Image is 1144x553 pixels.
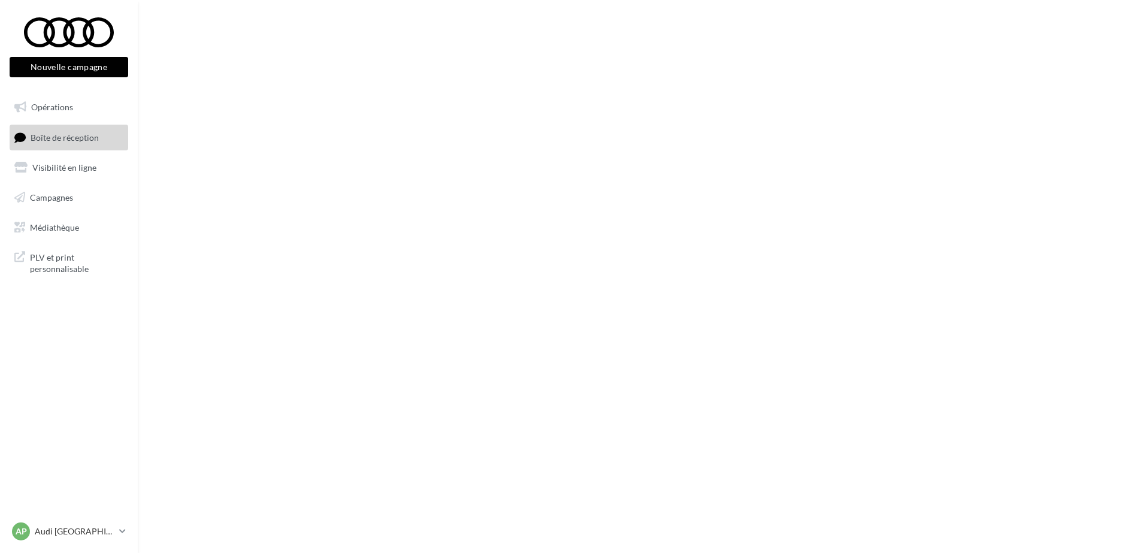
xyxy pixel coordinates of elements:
a: Visibilité en ligne [7,155,131,180]
span: Opérations [31,102,73,112]
span: Boîte de réception [31,132,99,142]
span: Campagnes [30,192,73,203]
p: Audi [GEOGRAPHIC_DATA] 16 [35,525,114,537]
a: PLV et print personnalisable [7,244,131,280]
span: Médiathèque [30,222,79,232]
a: Médiathèque [7,215,131,240]
a: Opérations [7,95,131,120]
a: AP Audi [GEOGRAPHIC_DATA] 16 [10,520,128,543]
span: AP [16,525,27,537]
span: PLV et print personnalisable [30,249,123,275]
button: Nouvelle campagne [10,57,128,77]
a: Campagnes [7,185,131,210]
span: Visibilité en ligne [32,162,96,173]
a: Boîte de réception [7,125,131,150]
